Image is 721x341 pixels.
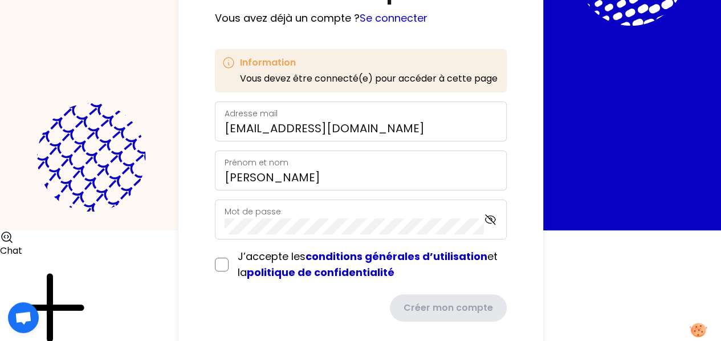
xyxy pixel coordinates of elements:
a: conditions générales d’utilisation [305,249,487,263]
div: Ouvrir le chat [8,302,39,333]
h3: Information [240,56,498,70]
button: Créer mon compte [390,294,507,322]
p: Vous devez être connecté(e) pour accéder à cette page [240,72,498,86]
a: Se connecter [360,11,427,25]
label: Mot de passe [225,206,281,217]
p: Vous avez déjà un compte ? [215,10,507,26]
span: J’accepte les et la [238,249,498,279]
a: politique de confidentialité [247,265,394,279]
label: Prénom et nom [225,157,288,168]
label: Adresse mail [225,108,278,119]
